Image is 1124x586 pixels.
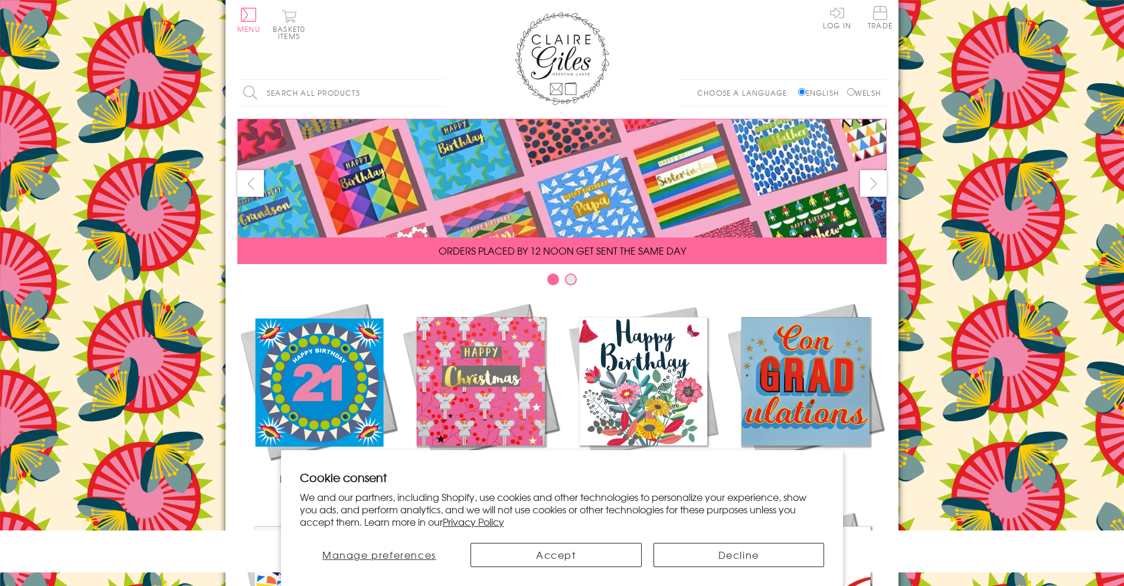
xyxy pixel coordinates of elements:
input: English [798,88,806,96]
button: Carousel Page 1 (Current Slide) [547,274,559,285]
span: New Releases [280,471,357,486]
label: Welsh [847,87,881,98]
input: Search [432,80,444,106]
button: Manage preferences [300,543,459,567]
a: Privacy Policy [443,515,504,529]
p: We and our partners, including Shopify, use cookies and other technologies to personalize your ex... [300,491,824,528]
label: English [798,87,845,98]
button: Carousel Page 2 [565,274,577,285]
a: New Releases [237,300,400,486]
img: Claire Giles Greetings Cards [515,12,609,105]
h2: Cookie consent [300,469,824,486]
div: Carousel Pagination [237,273,887,291]
button: Menu [237,8,260,32]
span: Trade [868,6,893,29]
span: ORDERS PLACED BY 12 NOON GET SENT THE SAME DAY [439,243,686,258]
span: Manage preferences [322,548,436,562]
button: prev [237,170,264,197]
input: Search all products [237,80,444,106]
button: next [860,170,887,197]
button: Accept [470,543,642,567]
span: Menu [237,24,260,34]
a: Birthdays [562,300,724,486]
button: Basket0 items [273,9,305,40]
p: Choose a language: [697,87,796,98]
a: Trade [868,6,893,31]
span: 0 items [278,24,305,41]
button: Decline [654,543,825,567]
a: Academic [724,300,887,486]
input: Welsh [847,88,855,96]
a: Christmas [400,300,562,486]
a: Log In [823,6,851,29]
